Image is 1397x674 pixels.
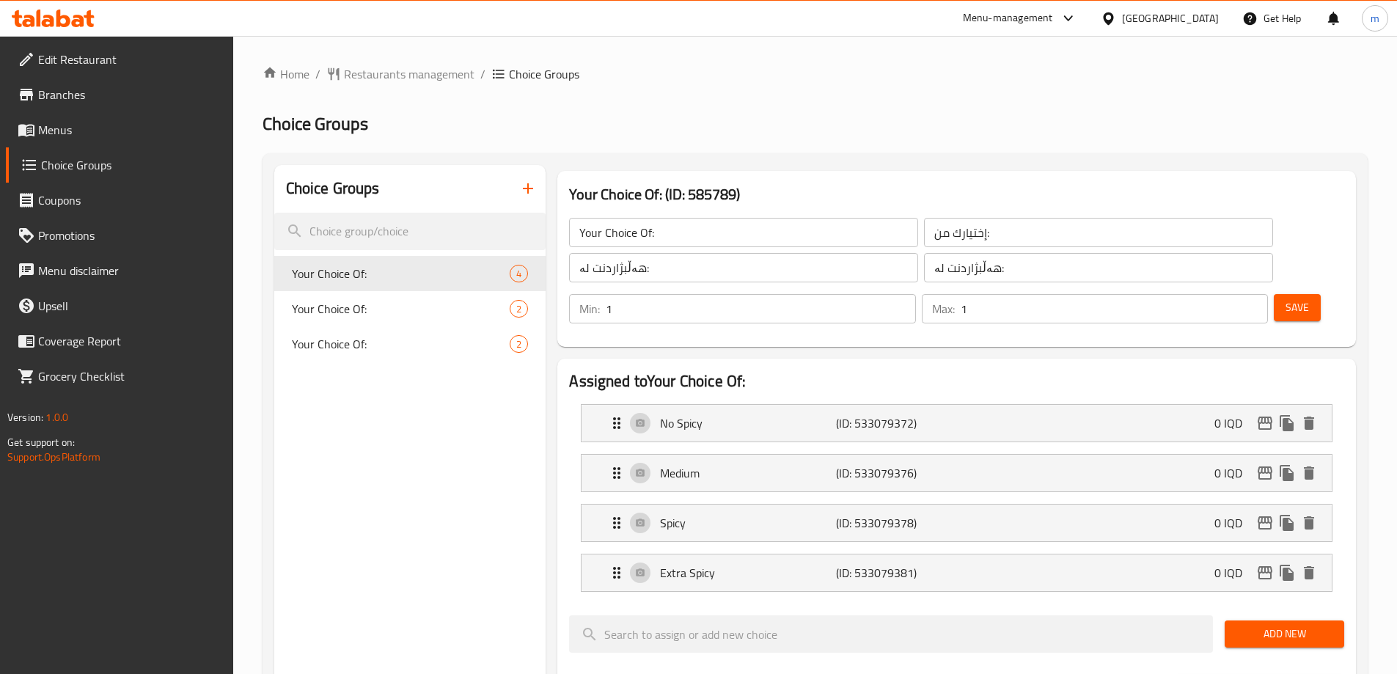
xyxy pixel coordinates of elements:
button: Save [1274,294,1321,321]
span: Branches [38,86,221,103]
span: Coverage Report [38,332,221,350]
li: Expand [569,548,1344,598]
span: Your Choice Of: [292,265,510,282]
button: duplicate [1276,462,1298,484]
div: Your Choice Of:2 [274,326,546,362]
p: Extra Spicy [660,564,835,582]
span: Menus [38,121,221,139]
nav: breadcrumb [263,65,1368,83]
span: Promotions [38,227,221,244]
p: (ID: 533079381) [836,564,953,582]
span: Coupons [38,191,221,209]
p: 0 IQD [1214,414,1254,432]
span: m [1371,10,1379,26]
a: Promotions [6,218,233,253]
button: duplicate [1276,412,1298,434]
a: Home [263,65,309,83]
button: delete [1298,562,1320,584]
p: Max: [932,300,955,318]
div: Menu-management [963,10,1053,27]
button: edit [1254,462,1276,484]
span: Save [1286,298,1309,317]
button: Add New [1225,620,1344,648]
div: [GEOGRAPHIC_DATA] [1122,10,1219,26]
div: Expand [582,455,1332,491]
div: Expand [582,554,1332,591]
p: 0 IQD [1214,514,1254,532]
a: Menu disclaimer [6,253,233,288]
p: (ID: 533079378) [836,514,953,532]
span: 1.0.0 [45,408,68,427]
a: Edit Restaurant [6,42,233,77]
h2: Choice Groups [286,177,380,199]
p: Spicy [660,514,835,532]
p: (ID: 533079376) [836,464,953,482]
span: Add New [1236,625,1332,643]
span: Restaurants management [344,65,474,83]
button: delete [1298,512,1320,534]
a: Branches [6,77,233,112]
a: Grocery Checklist [6,359,233,394]
button: edit [1254,512,1276,534]
li: Expand [569,448,1344,498]
p: (ID: 533079372) [836,414,953,432]
p: Medium [660,464,835,482]
button: edit [1254,412,1276,434]
div: Expand [582,405,1332,442]
button: delete [1298,462,1320,484]
span: 2 [510,337,527,351]
span: Edit Restaurant [38,51,221,68]
p: Min: [579,300,600,318]
li: Expand [569,398,1344,448]
a: Upsell [6,288,233,323]
a: Support.OpsPlatform [7,447,100,466]
a: Coverage Report [6,323,233,359]
li: / [480,65,485,83]
span: Your Choice Of: [292,300,510,318]
p: No Spicy [660,414,835,432]
span: Choice Groups [509,65,579,83]
span: 4 [510,267,527,281]
span: Get support on: [7,433,75,452]
a: Choice Groups [6,147,233,183]
a: Restaurants management [326,65,474,83]
div: Choices [510,335,528,353]
li: Expand [569,498,1344,548]
button: duplicate [1276,512,1298,534]
span: Choice Groups [41,156,221,174]
button: edit [1254,562,1276,584]
div: Expand [582,505,1332,541]
span: Menu disclaimer [38,262,221,279]
div: Your Choice Of:4 [274,256,546,291]
a: Menus [6,112,233,147]
div: Your Choice Of:2 [274,291,546,326]
input: search [569,615,1213,653]
p: 0 IQD [1214,564,1254,582]
span: Version: [7,408,43,427]
span: Upsell [38,297,221,315]
span: Grocery Checklist [38,367,221,385]
button: delete [1298,412,1320,434]
h3: Your Choice Of: (ID: 585789) [569,183,1344,206]
span: Your Choice Of: [292,335,510,353]
h2: Assigned to Your Choice Of: [569,370,1344,392]
p: 0 IQD [1214,464,1254,482]
li: / [315,65,320,83]
span: 2 [510,302,527,316]
button: duplicate [1276,562,1298,584]
input: search [274,213,546,250]
span: Choice Groups [263,107,368,140]
a: Coupons [6,183,233,218]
